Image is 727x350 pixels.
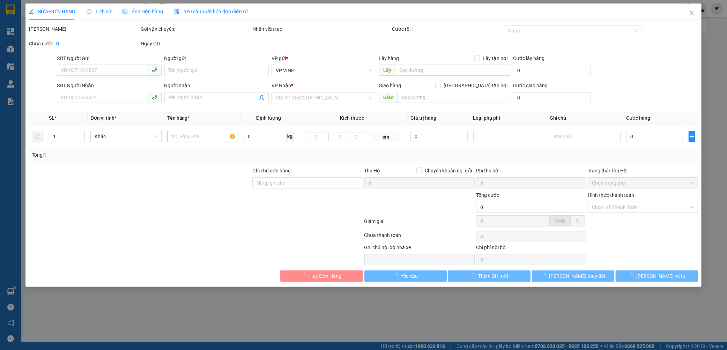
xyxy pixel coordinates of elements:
span: Lịch sử [87,9,111,14]
div: [PERSON_NAME]: [29,25,139,33]
div: Chưa thanh toán [364,231,475,244]
span: loading [541,273,549,278]
div: Ngày GD: [141,40,251,47]
label: Hình thức thanh toán [588,192,634,198]
button: delete [32,131,43,142]
span: Giao [379,92,398,103]
span: Yêu cầu xuất hóa đơn điện tử [174,9,248,14]
label: Cước lấy hàng [513,55,544,61]
span: Yêu cầu [401,272,418,280]
span: VP VINH [276,65,372,76]
button: Thêm ĐH mới [448,270,531,282]
th: Loại phụ phí [470,111,547,125]
span: Định lượng [256,115,281,121]
span: Hủy Đơn Hàng [309,272,341,280]
span: edit [29,9,34,14]
input: Dọc đường [398,92,510,103]
span: loading [302,273,309,278]
span: SỬA ĐƠN HÀNG [29,9,75,14]
button: [PERSON_NAME] và In [616,270,698,282]
span: Thu Hộ [364,168,380,173]
span: % [576,218,579,224]
div: Giảm giá [364,217,475,230]
button: Yêu cầu [364,270,447,282]
button: [PERSON_NAME] thay đổi [532,270,614,282]
input: C [352,133,373,141]
span: loading [393,273,401,278]
img: icon [174,9,180,15]
input: D [305,133,328,141]
span: VP Nhận [272,83,291,88]
span: loading [470,273,478,278]
span: [GEOGRAPHIC_DATA] tận nơi [441,82,510,89]
span: Khác [95,131,157,142]
span: Lấy [379,65,395,76]
span: Tổng cước [476,192,499,198]
span: clock-circle [87,9,91,14]
div: Người gửi [164,54,269,62]
span: loading [629,273,636,278]
input: Dọc đường [395,65,510,76]
div: Nhân viên tạo: [252,25,391,33]
th: Ghi chú [547,111,623,125]
span: Cước hàng [626,115,650,121]
div: Người nhận [164,82,269,89]
input: Ghi Chú [550,131,621,142]
div: Tổng: 1 [32,151,281,159]
span: user-add [259,95,265,100]
input: R [328,133,352,141]
div: Phí thu hộ [476,167,586,177]
span: plus [689,134,695,139]
div: Trạng thái Thu Hộ [588,167,698,174]
span: [PERSON_NAME] và In [636,272,685,280]
span: Chọn trạng thái [592,178,694,188]
span: SL [49,115,54,121]
div: Chi phí nội bộ [476,244,586,254]
span: Ảnh kiện hàng [123,9,163,14]
b: 0 [56,41,59,46]
span: Giá trị hàng [410,115,436,121]
span: cm [373,133,399,141]
span: close [689,10,695,16]
span: Giao hàng [379,83,401,88]
span: Đơn vị tính [90,115,117,121]
button: Hủy Đơn Hàng [280,270,363,282]
span: Lấy tận nơi [480,54,510,62]
span: [PERSON_NAME] thay đổi [549,272,605,280]
span: Chuyển khoản ng. gửi [422,167,475,174]
input: Cước lấy hàng [513,65,591,76]
span: phone [151,67,157,73]
div: Gói vận chuyển: [141,25,251,33]
input: Ghi chú đơn hàng [252,177,363,188]
div: Cước rồi : [392,25,503,33]
span: picture [123,9,127,14]
div: SĐT Người Gửi [57,54,162,62]
label: Cước giao hàng [513,83,548,88]
div: Chưa cước : [29,40,139,47]
input: Cước giao hàng [513,92,591,103]
span: VND [555,218,565,224]
button: Close [682,3,702,23]
span: kg [287,131,294,142]
label: Ghi chú đơn hàng [252,168,291,173]
span: Tên hàng [167,115,190,121]
span: Lấy hàng [379,55,399,61]
div: VP gửi [272,54,376,62]
span: Kích thước [340,115,364,121]
div: SĐT Người Nhận [57,82,162,89]
button: plus [689,131,695,142]
input: VD: Bàn, Ghế [167,131,238,142]
div: Ghi chú nội bộ nhà xe [364,244,474,254]
span: phone [151,94,157,100]
span: Thêm ĐH mới [478,272,508,280]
